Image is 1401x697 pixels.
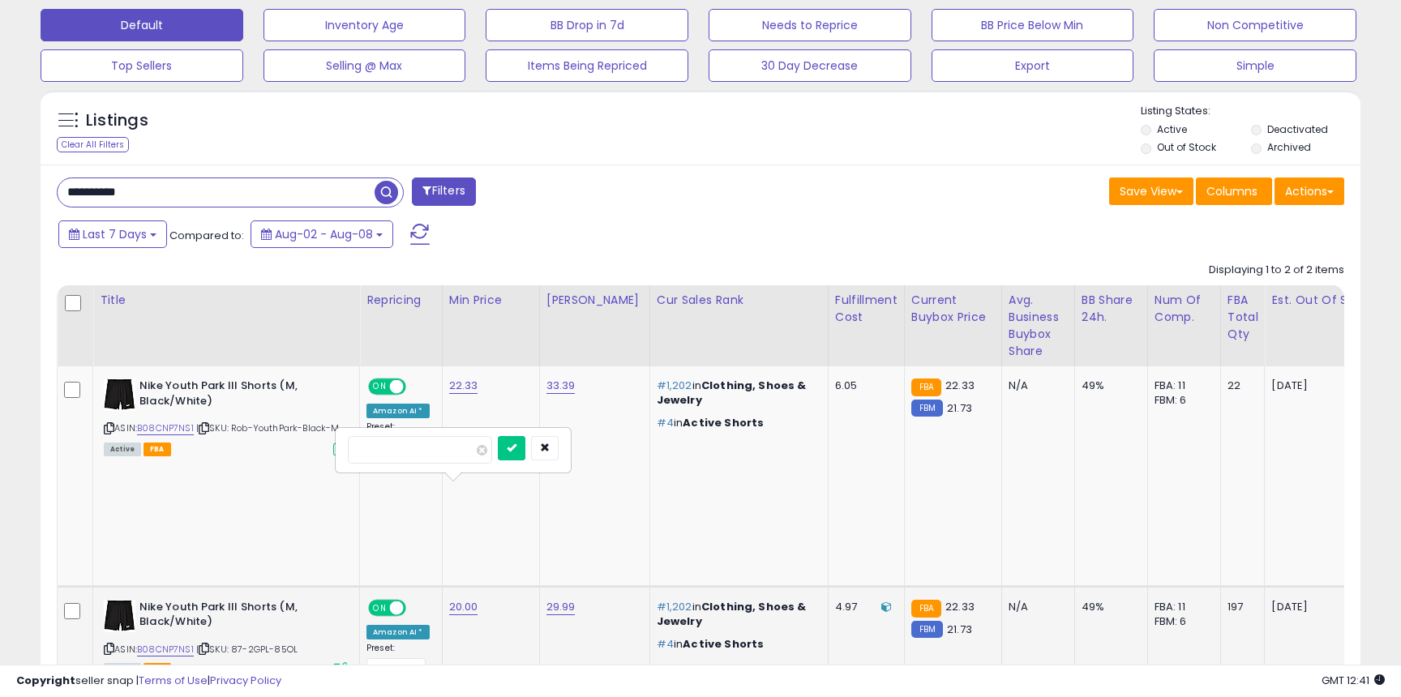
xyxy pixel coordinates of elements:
p: in [657,637,816,652]
div: Avg. Business Buybox Share [1009,292,1068,360]
span: Clothing, Shoes & Jewelry [657,599,807,629]
label: Out of Stock [1157,140,1216,154]
p: in [657,416,816,430]
label: Deactivated [1267,122,1328,136]
span: ON [370,601,390,614]
div: Repricing [366,292,435,309]
small: FBM [911,621,943,638]
span: Aug-02 - Aug-08 [275,226,373,242]
a: 20.00 [449,599,478,615]
span: | SKU: 87-2GPL-85OL [196,643,298,656]
span: #1,202 [657,378,692,393]
button: Filters [412,177,475,206]
div: Cur Sales Rank [657,292,821,309]
div: Preset: [366,643,430,679]
label: Archived [1267,140,1311,154]
div: Current Buybox Price [911,292,995,326]
button: Items Being Repriced [486,49,688,82]
label: Active [1157,122,1187,136]
span: Active Shorts [683,636,764,652]
div: BB Share 24h. [1082,292,1141,326]
button: Columns [1196,177,1272,205]
span: Clothing, Shoes & Jewelry [657,378,807,408]
div: FBM: 6 [1155,614,1208,629]
span: #4 [657,415,674,430]
small: FBA [911,600,941,618]
b: Nike Youth Park III Shorts (M, Black/White) [139,378,336,413]
button: Save View [1109,177,1193,205]
h5: Listings [86,109,148,132]
div: ASIN: [104,600,347,675]
span: FBA [144,443,171,456]
div: Amazon AI * [366,625,430,639]
button: Non Competitive [1154,9,1356,41]
div: FBA: 11 [1155,378,1208,393]
strong: Copyright [16,673,75,688]
div: FBA Total Qty [1227,292,1258,343]
p: in [657,378,816,408]
div: N/A [1009,378,1062,393]
div: 49% [1082,600,1135,614]
button: Simple [1154,49,1356,82]
a: Privacy Policy [210,673,281,688]
a: Terms of Use [139,673,208,688]
span: 22.33 [945,599,975,614]
small: FBA [911,378,941,396]
a: 33.39 [546,378,576,394]
span: Last 7 Days [83,226,147,242]
div: 22 [1227,378,1253,393]
span: 2025-08-16 12:41 GMT [1322,673,1385,688]
div: Amazon AI * [366,404,430,418]
div: Num of Comp. [1155,292,1214,326]
img: 31CUEXCb6WL._SL40_.jpg [104,378,135,411]
div: ASIN: [104,378,347,454]
button: BB Drop in 7d [486,9,688,41]
div: Min Price [449,292,533,309]
span: 21.73 [947,400,972,416]
span: | SKU: Rob-YouthPark-Black-M [196,421,340,434]
div: N/A [1009,600,1062,614]
small: FBM [911,400,943,417]
p: Listing States: [1141,104,1360,119]
div: Clear All Filters [57,137,129,152]
div: FBM: 6 [1155,393,1208,408]
div: Fulfillment Cost [835,292,898,326]
b: Nike Youth Park III Shorts (M, Black/White) [139,600,336,634]
button: Export [932,49,1134,82]
button: Needs to Reprice [709,9,911,41]
button: Selling @ Max [263,49,466,82]
a: B08CNP7NS1 [137,421,194,435]
span: FBA [144,663,171,677]
span: ON [370,380,390,394]
button: Default [41,9,243,41]
div: 49% [1082,378,1135,393]
span: #4 [657,636,674,652]
a: B08CNP7NS1 [137,643,194,656]
button: 30 Day Decrease [709,49,911,82]
p: in [657,600,816,629]
button: Inventory Age [263,9,466,41]
span: 22.33 [945,378,975,393]
div: FBA: 11 [1155,600,1208,614]
span: OFF [404,380,430,394]
button: Aug-02 - Aug-08 [251,220,393,248]
span: Active Shorts [683,415,764,430]
div: Title [100,292,353,309]
span: All listings currently available for purchase on Amazon [104,443,141,456]
span: Columns [1206,183,1257,199]
img: 31CUEXCb6WL._SL40_.jpg [104,600,135,632]
div: 6.05 [835,378,892,393]
button: Last 7 Days [58,220,167,248]
div: [PERSON_NAME] [546,292,643,309]
span: #1,202 [657,599,692,614]
a: 29.99 [546,599,576,615]
span: 21.73 [947,622,972,637]
span: All listings currently available for purchase on Amazon [104,663,141,677]
a: 22.33 [449,378,478,394]
div: 197 [1227,600,1253,614]
button: Actions [1275,177,1344,205]
div: seller snap | | [16,673,281,689]
button: BB Price Below Min [932,9,1134,41]
div: Displaying 1 to 2 of 2 items [1209,263,1344,278]
button: Top Sellers [41,49,243,82]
